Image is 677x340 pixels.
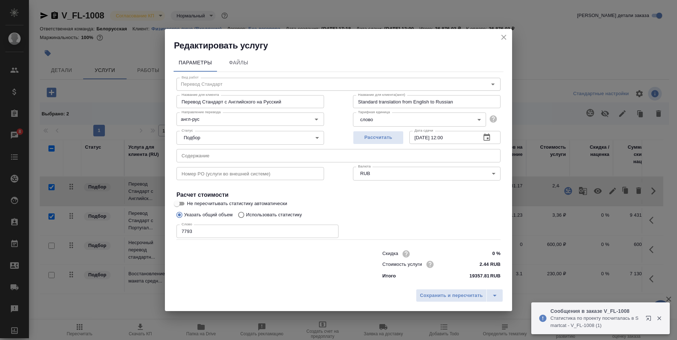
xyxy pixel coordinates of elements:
[420,292,483,300] span: Сохранить и пересчитать
[176,131,324,145] div: Подбор
[187,200,287,207] span: Не пересчитывать статистику автоматически
[416,289,503,302] div: split button
[353,112,486,126] div: слово
[357,133,400,142] span: Рассчитать
[311,114,322,124] button: Open
[221,58,256,67] span: Файлы
[652,315,667,322] button: Закрыть
[353,167,501,180] div: RUB
[178,58,213,67] span: Параметры
[382,261,422,268] p: Стоимость услуги
[184,211,233,218] p: Указать общий объем
[641,311,659,328] button: Открыть в новой вкладке
[174,40,512,51] h2: Редактировать услугу
[416,289,487,302] button: Сохранить и пересчитать
[176,191,501,199] h4: Расчет стоимости
[469,272,489,280] p: 19357.81
[550,315,641,329] p: Cтатистика по проекту посчиталась в Smartcat - V_FL-1008 (1)
[550,307,641,315] p: Сообщения в заказе V_FL-1008
[182,135,203,141] button: Подбор
[382,250,398,257] p: Скидка
[358,116,375,123] button: слово
[358,170,372,177] button: RUB
[353,131,404,144] button: Рассчитать
[473,248,501,259] input: ✎ Введи что-нибудь
[498,32,509,43] button: close
[473,259,501,269] input: ✎ Введи что-нибудь
[490,272,501,280] p: RUB
[382,272,396,280] p: Итого
[246,211,302,218] p: Использовать статистику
